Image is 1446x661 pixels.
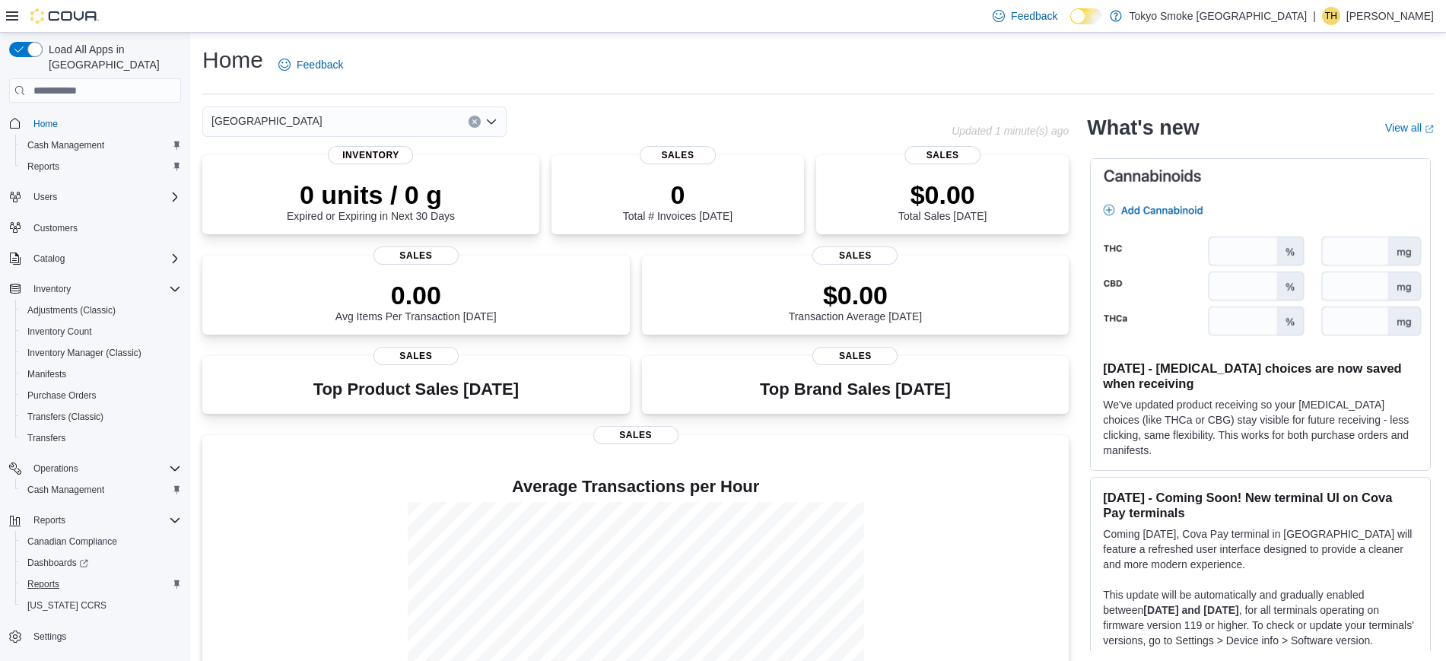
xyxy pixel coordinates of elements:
[27,347,141,359] span: Inventory Manager (Classic)
[1103,361,1418,391] h3: [DATE] - [MEDICAL_DATA] choices are now saved when receiving
[33,191,57,203] span: Users
[1087,116,1199,140] h2: What's new
[33,283,71,295] span: Inventory
[1425,125,1434,134] svg: External link
[27,249,181,268] span: Catalog
[27,628,72,646] a: Settings
[21,575,65,593] a: Reports
[3,217,187,239] button: Customers
[33,514,65,526] span: Reports
[313,380,519,399] h3: Top Product Sales [DATE]
[27,139,104,151] span: Cash Management
[21,481,110,499] a: Cash Management
[328,146,413,164] span: Inventory
[287,180,455,210] p: 0 units / 0 g
[1103,397,1418,458] p: We've updated product receiving so your [MEDICAL_DATA] choices (like THCa or CBG) stay visible fo...
[760,380,951,399] h3: Top Brand Sales [DATE]
[1322,7,1340,25] div: Trishauna Hyatt
[33,253,65,265] span: Catalog
[27,599,106,612] span: [US_STATE] CCRS
[15,321,187,342] button: Inventory Count
[469,116,481,128] button: Clear input
[21,365,72,383] a: Manifests
[1385,122,1434,134] a: View allExternal link
[27,113,181,132] span: Home
[3,278,187,300] button: Inventory
[27,484,104,496] span: Cash Management
[21,532,181,551] span: Canadian Compliance
[21,136,181,154] span: Cash Management
[485,116,497,128] button: Open list of options
[15,595,187,616] button: [US_STATE] CCRS
[3,186,187,208] button: Users
[21,344,148,362] a: Inventory Manager (Classic)
[593,426,679,444] span: Sales
[27,280,77,298] button: Inventory
[1011,8,1057,24] span: Feedback
[812,246,898,265] span: Sales
[373,347,459,365] span: Sales
[21,386,103,405] a: Purchase Orders
[1325,7,1337,25] span: TH
[27,535,117,548] span: Canadian Compliance
[1103,526,1418,572] p: Coming [DATE], Cova Pay terminal in [GEOGRAPHIC_DATA] will feature a refreshed user interface des...
[27,627,181,646] span: Settings
[623,180,733,222] div: Total # Invoices [DATE]
[15,427,187,449] button: Transfers
[33,631,66,643] span: Settings
[335,280,497,323] div: Avg Items Per Transaction [DATE]
[789,280,923,310] p: $0.00
[15,552,187,574] a: Dashboards
[21,323,181,341] span: Inventory Count
[21,575,181,593] span: Reports
[33,222,78,234] span: Customers
[272,49,349,80] a: Feedback
[3,248,187,269] button: Catalog
[21,323,98,341] a: Inventory Count
[373,246,459,265] span: Sales
[27,188,181,206] span: Users
[789,280,923,323] div: Transaction Average [DATE]
[27,218,181,237] span: Customers
[211,112,323,130] span: [GEOGRAPHIC_DATA]
[21,596,181,615] span: Washington CCRS
[3,458,187,479] button: Operations
[21,596,113,615] a: [US_STATE] CCRS
[27,160,59,173] span: Reports
[27,249,71,268] button: Catalog
[27,459,84,478] button: Operations
[27,219,84,237] a: Customers
[15,364,187,385] button: Manifests
[27,511,72,529] button: Reports
[27,188,63,206] button: Users
[21,408,181,426] span: Transfers (Classic)
[904,146,980,164] span: Sales
[21,554,181,572] span: Dashboards
[21,554,94,572] a: Dashboards
[21,157,181,176] span: Reports
[1143,604,1238,616] strong: [DATE] and [DATE]
[15,479,187,501] button: Cash Management
[33,118,58,130] span: Home
[3,112,187,134] button: Home
[27,411,103,423] span: Transfers (Classic)
[335,280,497,310] p: 0.00
[898,180,987,210] p: $0.00
[15,531,187,552] button: Canadian Compliance
[3,510,187,531] button: Reports
[15,300,187,321] button: Adjustments (Classic)
[1346,7,1434,25] p: [PERSON_NAME]
[27,432,65,444] span: Transfers
[1070,8,1102,24] input: Dark Mode
[812,347,898,365] span: Sales
[21,365,181,383] span: Manifests
[623,180,733,210] p: 0
[27,115,64,133] a: Home
[21,429,72,447] a: Transfers
[21,532,123,551] a: Canadian Compliance
[27,557,88,569] span: Dashboards
[21,301,122,319] a: Adjustments (Classic)
[27,389,97,402] span: Purchase Orders
[1070,24,1071,25] span: Dark Mode
[287,180,455,222] div: Expired or Expiring in Next 30 Days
